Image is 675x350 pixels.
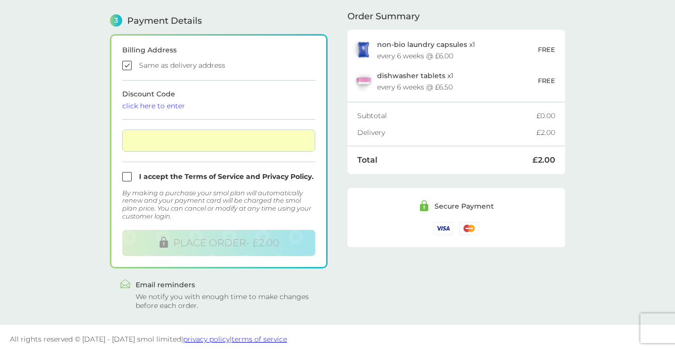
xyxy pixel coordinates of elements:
[122,102,315,109] div: click here to enter
[536,129,555,136] div: £2.00
[183,335,230,344] a: privacy policy
[538,44,555,55] p: FREE
[536,112,555,119] div: £0.00
[136,281,318,288] div: Email reminders
[127,16,202,25] span: Payment Details
[459,222,479,234] img: /assets/icons/cards/mastercard.svg
[377,71,445,80] span: dishwasher tablets
[434,222,453,234] img: /assets/icons/cards/visa.svg
[377,41,475,48] p: x 1
[357,129,536,136] div: Delivery
[434,203,494,210] div: Secure Payment
[173,237,279,249] span: PLACE ORDER - £2.00
[110,14,122,27] span: 3
[122,189,315,220] div: By making a purchase your smol plan will automatically renew and your payment card will be charge...
[532,156,555,164] div: £2.00
[136,292,318,310] div: We notify you with enough time to make changes before each order.
[377,52,453,59] div: every 6 weeks @ £6.00
[377,84,453,90] div: every 6 weeks @ £6.50
[377,40,467,49] span: non-bio laundry capsules
[538,76,555,86] p: FREE
[357,112,536,119] div: Subtotal
[122,230,315,256] button: PLACE ORDER- £2.00
[126,136,311,145] iframe: Secure card payment input frame
[232,335,287,344] a: terms of service
[377,72,453,80] p: x 1
[357,156,532,164] div: Total
[122,89,315,109] span: Discount Code
[122,46,315,53] div: Billing Address
[347,12,420,21] span: Order Summary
